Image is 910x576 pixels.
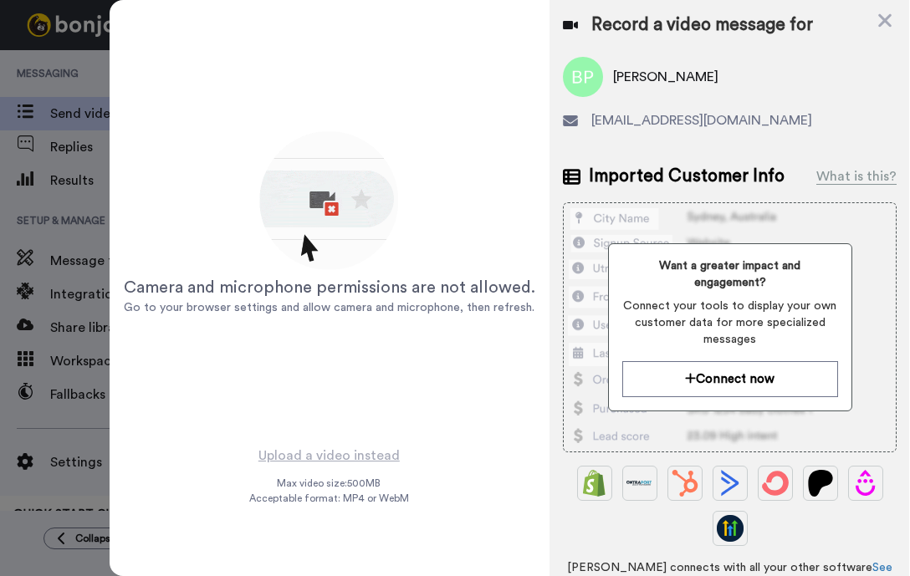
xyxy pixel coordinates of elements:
[762,470,789,497] img: ConvertKit
[816,166,897,186] div: What is this?
[591,110,812,130] span: [EMAIL_ADDRESS][DOMAIN_NAME]
[717,470,744,497] img: ActiveCampaign
[589,164,785,189] span: Imported Customer Info
[249,492,409,505] span: Acceptable format: MP4 or WebM
[672,470,698,497] img: Hubspot
[622,257,838,291] span: Want a greater impact and engagement?
[124,302,534,313] span: Go to your browser settings and allow camera and microphone, then refresh.
[622,298,838,348] span: Connect your tools to display your own customer data for more specialized messages
[253,445,405,466] button: Upload a video instead
[626,470,653,497] img: Ontraport
[278,477,381,490] span: Max video size: 500 MB
[256,129,403,276] img: allow-access.gif
[581,470,608,497] img: Shopify
[717,515,744,542] img: GoHighLevel
[807,470,834,497] img: Patreon
[852,470,879,497] img: Drip
[124,276,535,299] div: Camera and microphone permissions are not allowed.
[622,361,838,397] button: Connect now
